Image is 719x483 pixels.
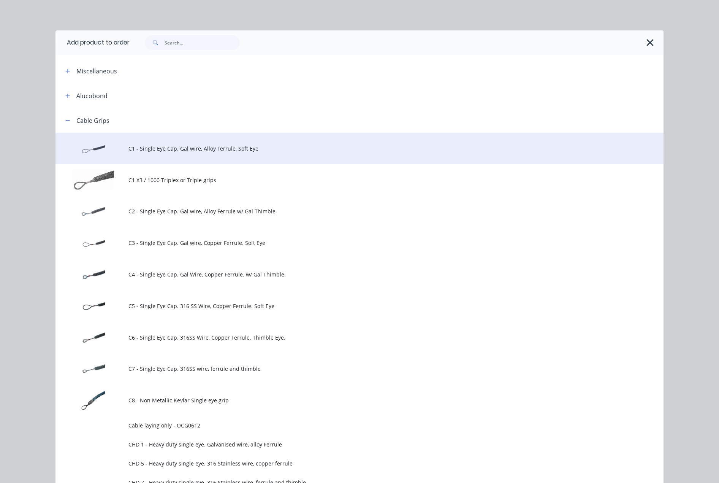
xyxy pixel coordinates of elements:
[128,396,556,404] span: C8 - Non Metallic Kevlar Single eye grip
[76,67,117,76] div: Miscellaneous
[128,365,556,373] span: C7 - Single Eye Cap. 316SS wire, ferrule and thimble
[165,35,240,50] input: Search...
[128,440,556,448] span: CHD 1 - Heavy duty single eye. Galvanised wire, alloy Ferrule
[55,30,130,55] div: Add product to order
[128,459,556,467] span: CHD 5 - Heavy duty single eye. 316 Stainless wire, copper ferrule
[128,302,556,310] span: C5 - Single Eye Cap. 316 SS Wire, Copper Ferrule. Soft Eye
[128,270,556,278] span: C4 - Single Eye Cap. Gal Wire, Copper Ferrule. w/ Gal Thimble.
[128,176,556,184] span: C1 X3 / 1000 Triplex or Triple grips
[128,334,556,342] span: C6 - Single Eye Cap. 316SS Wire, Copper Ferrule. Thimble Eye.
[76,91,108,100] div: Alucobond
[128,145,556,153] span: C1 - Single Eye Cap. Gal wire, Alloy Ferrule, Soft Eye
[128,239,556,247] span: C3 - Single Eye Cap. Gal wire, Copper Ferrule. Soft Eye
[128,421,556,429] span: Cable laying only - OCG0612
[76,116,109,125] div: Cable Grips
[128,207,556,215] span: C2 - Single Eye Cap. Gal wire, Alloy Ferrule w/ Gal Thimble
